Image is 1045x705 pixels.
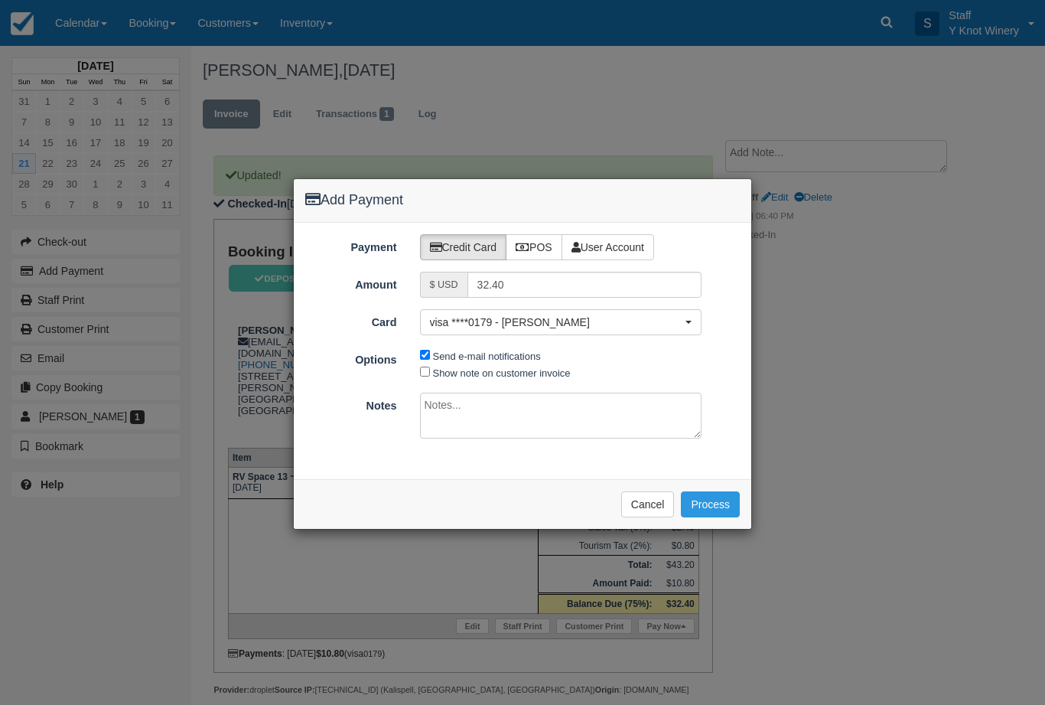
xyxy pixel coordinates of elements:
label: Options [294,347,409,368]
label: Show note on customer invoice [433,367,571,379]
label: Notes [294,393,409,414]
label: POS [506,234,562,260]
button: Process [681,491,740,517]
button: visa ****0179 - [PERSON_NAME] [420,309,702,335]
button: Cancel [621,491,675,517]
label: Payment [294,234,409,256]
label: Credit Card [420,234,507,260]
input: Valid amount required. [467,272,702,298]
span: visa ****0179 - [PERSON_NAME] [430,315,682,330]
label: Amount [294,272,409,293]
label: User Account [562,234,654,260]
h4: Add Payment [305,191,740,211]
label: Send e-mail notifications [433,351,541,362]
label: Card [294,309,409,331]
small: $ USD [430,279,458,290]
